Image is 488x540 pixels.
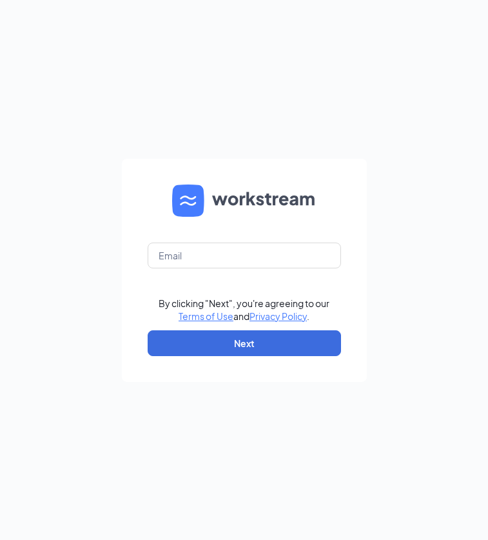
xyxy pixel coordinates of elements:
img: WS logo and Workstream text [172,185,317,217]
div: By clicking "Next", you're agreeing to our and . [159,297,329,323]
a: Privacy Policy [249,310,307,322]
input: Email [148,243,341,268]
a: Terms of Use [179,310,233,322]
button: Next [148,330,341,356]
